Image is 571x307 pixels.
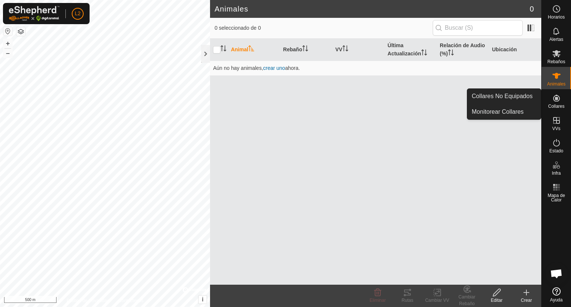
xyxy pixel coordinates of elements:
[210,61,541,75] td: Aún no hay animales, ahora.
[437,39,489,61] th: Relación de Audio (%)
[16,27,25,36] button: Capas del Mapa
[214,24,432,32] span: 0 seleccionado de 0
[385,39,437,61] th: Última Actualización
[467,104,541,119] a: Monitorear Collares
[9,6,59,21] img: Logo Gallagher
[3,49,12,58] button: –
[472,107,524,116] span: Monitorear Collares
[119,297,143,304] a: Contáctenos
[545,262,568,285] div: Chat abierto
[452,294,482,307] div: Cambiar Rebaño
[482,297,512,304] div: Editar
[550,298,563,302] span: Ayuda
[199,295,207,304] button: i
[220,46,226,52] p-sorticon: Activar para ordenar
[448,51,454,56] p-sorticon: Activar para ordenar
[422,297,452,304] div: Cambiar VV
[548,104,564,109] span: Collares
[472,92,533,101] span: Collares No Equipados
[548,15,565,19] span: Horarios
[467,89,541,104] a: Collares No Equipados
[549,37,563,42] span: Alertas
[489,39,541,61] th: Ubicación
[302,46,308,52] p-sorticon: Activar para ordenar
[542,284,571,305] a: Ayuda
[280,39,332,61] th: Rebaño
[263,65,285,71] span: crear uno
[512,297,541,304] div: Crear
[543,193,569,202] span: Mapa de Calor
[228,39,280,61] th: Animal
[202,296,203,303] span: i
[342,46,348,52] p-sorticon: Activar para ordenar
[248,46,254,52] p-sorticon: Activar para ordenar
[214,4,530,13] h2: Animales
[547,59,565,64] span: Rebaños
[370,298,385,303] span: Eliminar
[530,3,534,14] span: 0
[552,126,560,131] span: VVs
[393,297,422,304] div: Rutas
[433,20,523,36] input: Buscar (S)
[552,171,561,175] span: Infra
[421,51,427,56] p-sorticon: Activar para ordenar
[332,39,384,61] th: VV
[67,297,109,304] a: Política de Privacidad
[549,149,563,153] span: Estado
[75,10,81,17] span: L2
[3,39,12,48] button: +
[3,27,12,36] button: Restablecer Mapa
[547,82,565,86] span: Animales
